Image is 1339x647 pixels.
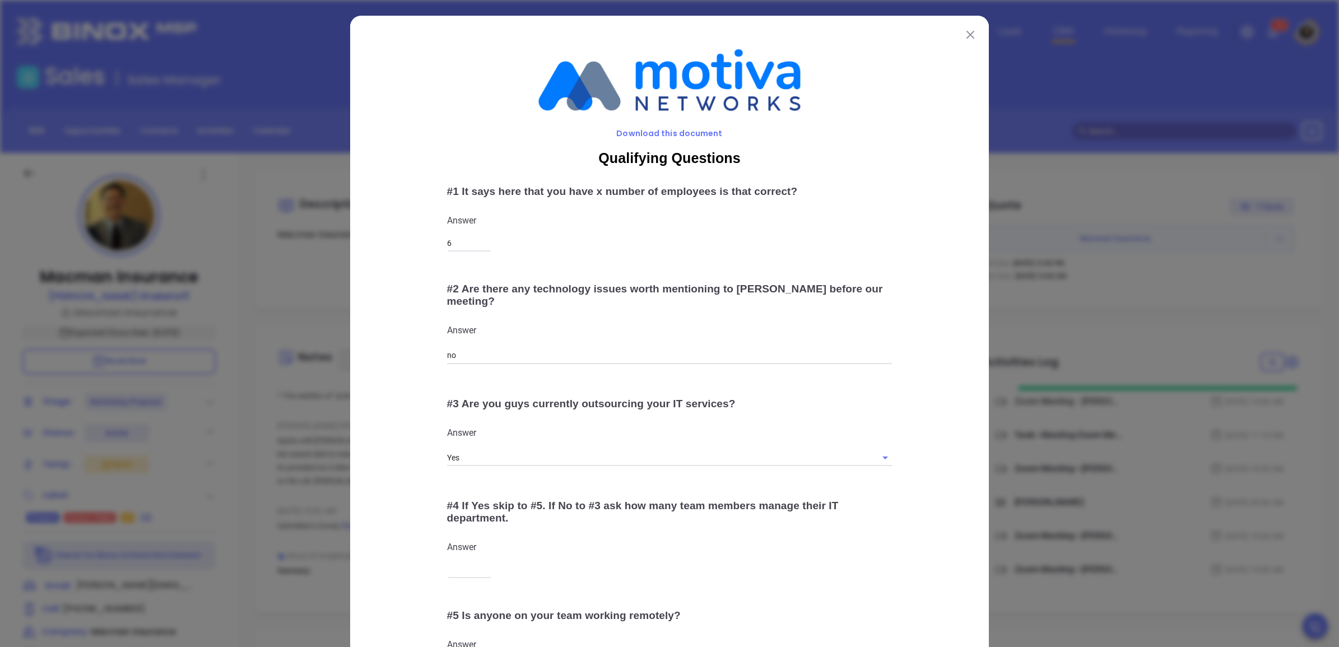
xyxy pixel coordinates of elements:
span: Qualifying Questions [374,151,965,166]
img: close modal [966,31,974,39]
button: Open [877,450,893,466]
span: # 4 If Yes skip to #5. If No to #3 ask how many team members manage their IT department. [447,500,839,524]
span: # 2 Are there any technology issues worth mentioning to [PERSON_NAME] before our meeting? [447,283,883,307]
span: Download this document [374,128,965,139]
input: Text Input [447,347,892,364]
p: Answer [447,541,892,553]
p: Answer [447,427,892,439]
p: Answer [447,215,892,227]
span: # 1 It says here that you have x number of employees is that correct? [447,185,798,197]
p: Answer [447,324,892,337]
span: # 3 Are you guys currently outsourcing your IT services? [447,398,736,409]
span: # 5 Is anyone on your team working remotely? [447,609,681,621]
